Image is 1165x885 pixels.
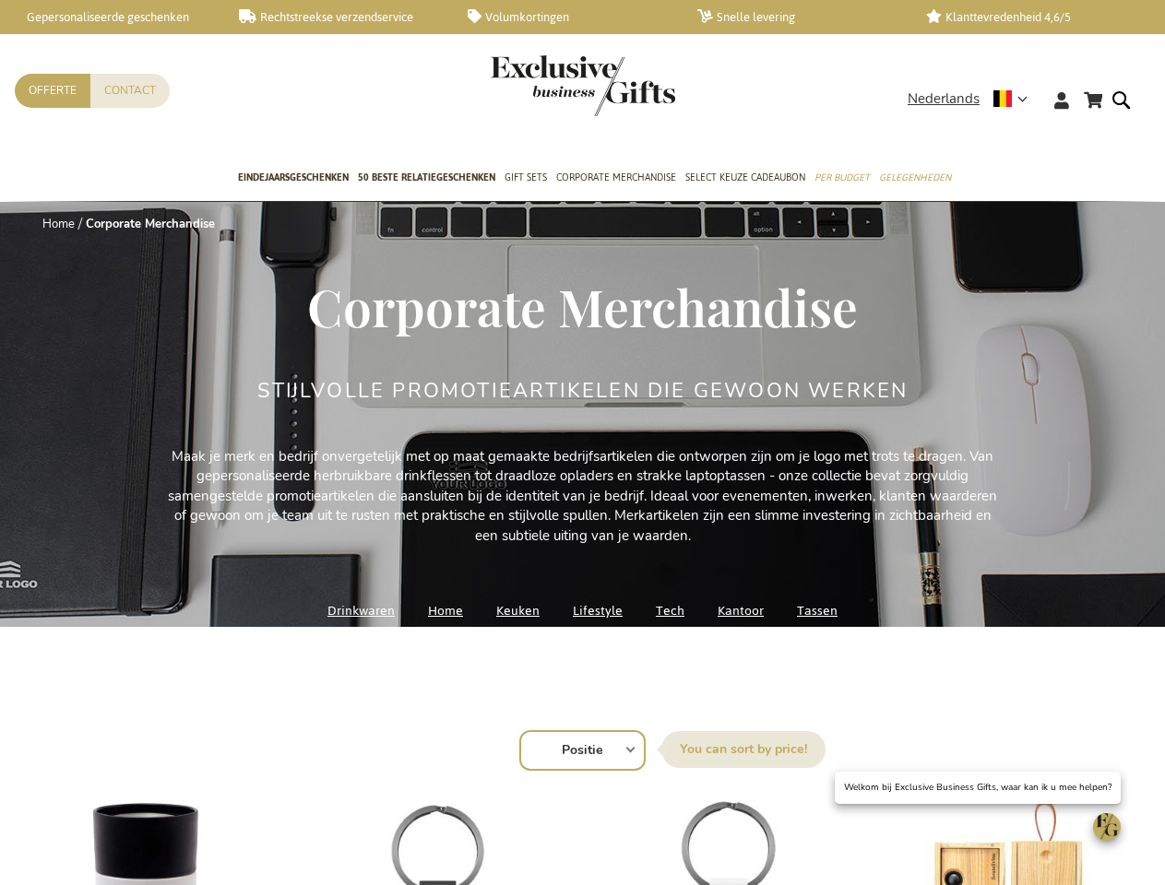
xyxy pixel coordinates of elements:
a: Corporate Merchandise [556,156,676,202]
strong: Corporate Merchandise [86,216,215,232]
a: Klanttevredenheid 4,6/5 [926,9,1126,25]
p: Maak je merk en bedrijf onvergetelijk met op maat gemaakte bedrijfsartikelen die ontworpen zijn o... [168,447,998,546]
label: Sorteer op [661,731,826,768]
a: Kantoor [718,598,764,623]
a: Gelegenheden [879,156,951,202]
h2: Stijlvolle Promotieartikelen Die Gewoon Werken [257,380,909,402]
a: Tassen [797,598,838,623]
a: Home [428,598,463,623]
a: Gift Sets [505,156,547,202]
a: Select Keuze Cadeaubon [685,156,805,202]
a: Volumkortingen [468,9,668,25]
a: Tech [656,598,684,623]
a: Gepersonaliseerde geschenken [9,9,209,25]
a: Contact [90,74,170,108]
span: Eindejaarsgeschenken [238,168,349,187]
a: Rechtstreekse verzendservice [239,9,439,25]
span: Nederlands [908,88,980,110]
a: Per Budget [814,156,870,202]
a: 50 beste relatiegeschenken [358,156,495,202]
span: Select Keuze Cadeaubon [685,168,805,187]
span: Corporate Merchandise [307,272,858,340]
span: Corporate Merchandise [556,168,676,187]
a: Drinkwaren [327,598,395,623]
a: store logo [491,55,583,116]
span: Gift Sets [505,168,547,187]
a: Keuken [496,598,540,623]
a: Snelle levering [697,9,898,25]
a: Lifestyle [573,598,623,623]
a: Offerte [15,74,90,108]
a: Eindejaarsgeschenken [238,156,349,202]
span: Per Budget [814,168,870,187]
img: Exclusive Business gifts logo [491,55,675,116]
a: Home [42,216,75,232]
span: 50 beste relatiegeschenken [358,168,495,187]
span: Gelegenheden [879,168,951,187]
